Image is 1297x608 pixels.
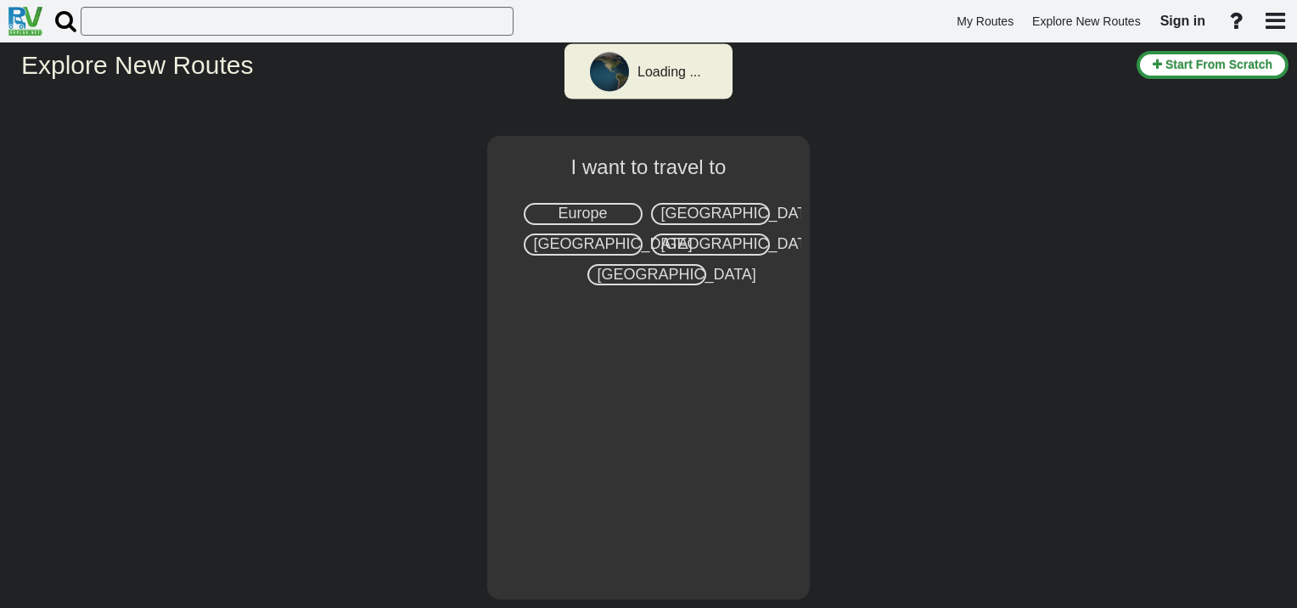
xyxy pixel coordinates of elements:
[637,63,701,82] div: Loading ...
[1165,58,1272,71] span: Start From Scratch
[949,5,1021,38] a: My Routes
[651,203,770,225] div: [GEOGRAPHIC_DATA]
[1032,14,1141,28] span: Explore New Routes
[1153,3,1213,39] a: Sign in
[661,205,820,222] span: [GEOGRAPHIC_DATA]
[558,205,607,222] span: Europe
[651,234,770,256] div: [GEOGRAPHIC_DATA]
[598,266,756,283] span: [GEOGRAPHIC_DATA]
[661,235,820,252] span: [GEOGRAPHIC_DATA]
[957,14,1013,28] span: My Routes
[1025,5,1148,38] a: Explore New Routes
[534,235,693,252] span: [GEOGRAPHIC_DATA]
[524,234,643,256] div: [GEOGRAPHIC_DATA]
[524,203,643,225] div: Europe
[1137,51,1289,79] button: Start From Scratch
[21,51,1124,79] h2: Explore New Routes
[587,264,706,286] div: [GEOGRAPHIC_DATA]
[8,7,42,36] img: RvPlanetLogo.png
[571,155,727,178] span: I want to travel to
[1160,14,1205,28] span: Sign in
